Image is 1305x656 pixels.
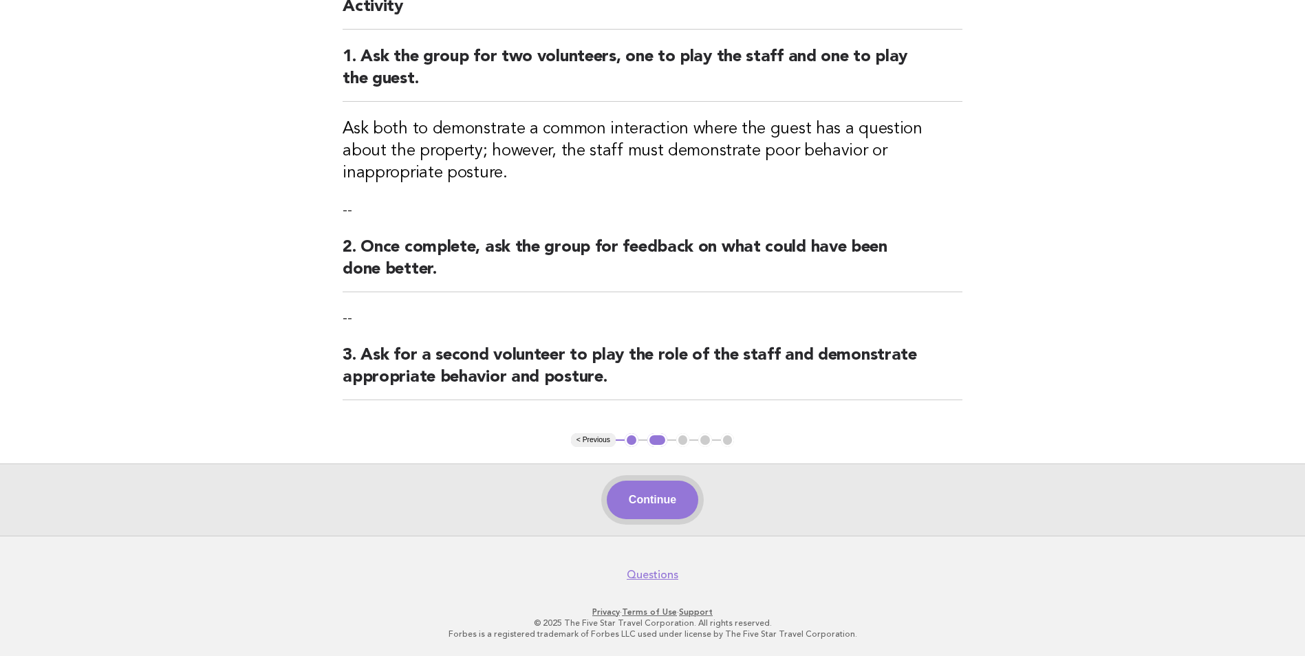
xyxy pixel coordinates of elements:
button: < Previous [571,433,616,447]
h2: 1. Ask the group for two volunteers, one to play the staff and one to play the guest. [343,46,962,102]
p: © 2025 The Five Star Travel Corporation. All rights reserved. [232,617,1074,628]
p: · · [232,606,1074,617]
h2: 2. Once complete, ask the group for feedback on what could have been done better. [343,237,962,292]
p: Forbes is a registered trademark of Forbes LLC used under license by The Five Star Travel Corpora... [232,628,1074,639]
h3: Ask both to demonstrate a common interaction where the guest has a question about the property; h... [343,118,962,184]
p: -- [343,201,962,220]
button: Continue [607,481,698,519]
button: 1 [625,433,638,447]
button: 2 [647,433,667,447]
p: -- [343,309,962,328]
a: Privacy [592,607,620,617]
a: Questions [627,568,678,582]
a: Terms of Use [622,607,677,617]
h2: 3. Ask for a second volunteer to play the role of the staff and demonstrate appropriate behavior ... [343,345,962,400]
a: Support [679,607,713,617]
